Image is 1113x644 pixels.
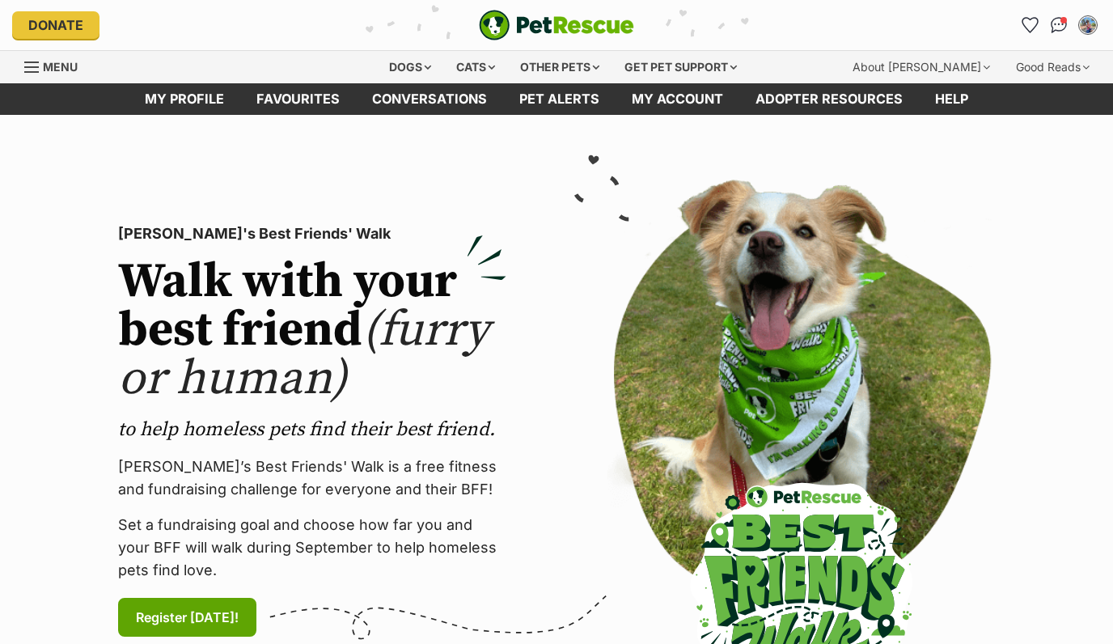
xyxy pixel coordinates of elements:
[1017,12,1101,38] ul: Account quick links
[118,300,489,409] span: (furry or human)
[739,83,919,115] a: Adopter resources
[613,51,748,83] div: Get pet support
[118,514,506,582] p: Set a fundraising goal and choose how far you and your BFF will walk during September to help hom...
[129,83,240,115] a: My profile
[445,51,506,83] div: Cats
[118,258,506,404] h2: Walk with your best friend
[479,10,634,40] img: logo-e224e6f780fb5917bec1dbf3a21bbac754714ae5b6737aabdf751b685950b380.svg
[118,598,256,637] a: Register [DATE]!
[1075,12,1101,38] button: My account
[12,11,99,39] a: Donate
[1017,12,1043,38] a: Favourites
[503,83,616,115] a: Pet alerts
[1080,17,1096,33] img: Chanel Mercadante profile pic
[479,10,634,40] a: PetRescue
[43,60,78,74] span: Menu
[1051,17,1068,33] img: chat-41dd97257d64d25036548639549fe6c8038ab92f7586957e7f3b1b290dea8141.svg
[616,83,739,115] a: My account
[118,455,506,501] p: [PERSON_NAME]’s Best Friends' Walk is a free fitness and fundraising challenge for everyone and t...
[841,51,1001,83] div: About [PERSON_NAME]
[378,51,442,83] div: Dogs
[24,51,89,80] a: Menu
[240,83,356,115] a: Favourites
[118,417,506,443] p: to help homeless pets find their best friend.
[356,83,503,115] a: conversations
[118,222,506,245] p: [PERSON_NAME]'s Best Friends' Walk
[509,51,611,83] div: Other pets
[136,608,239,627] span: Register [DATE]!
[1005,51,1101,83] div: Good Reads
[919,83,984,115] a: Help
[1046,12,1072,38] a: Conversations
